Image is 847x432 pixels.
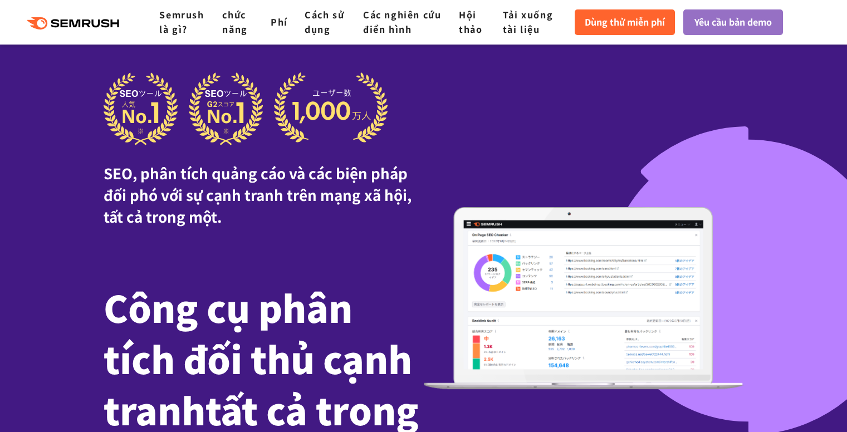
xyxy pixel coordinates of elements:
font: Dùng thử miễn phí [585,15,665,28]
a: Tải xuống tài liệu [503,8,553,36]
a: Dùng thử miễn phí [575,9,675,35]
a: chức năng [222,8,247,36]
a: Yêu cầu bản demo [683,9,783,35]
font: Yêu cầu bản demo [694,15,772,28]
a: Semrush là gì? [159,8,204,36]
a: Phí [271,15,288,28]
a: Hội thảo [459,8,482,36]
a: Cách sử dụng [305,8,344,36]
a: Các nghiên cứu điển hình [363,8,441,36]
font: SEO, phân tích quảng cáo và các biện pháp đối phó với sự cạnh tranh trên mạng xã hội, tất cả tron... [104,163,412,227]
